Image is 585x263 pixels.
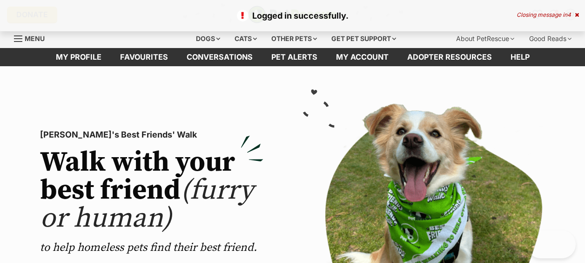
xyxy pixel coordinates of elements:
a: Help [501,48,539,66]
div: Get pet support [325,29,403,48]
a: conversations [177,48,262,66]
a: My account [327,48,398,66]
a: My profile [47,48,111,66]
span: (furry or human) [40,173,254,236]
a: Pet alerts [262,48,327,66]
div: Other pets [265,29,323,48]
a: Menu [14,29,51,46]
div: Good Reads [523,29,578,48]
a: Favourites [111,48,177,66]
iframe: Help Scout Beacon - Open [527,230,576,258]
p: to help homeless pets find their best friend. [40,240,263,255]
h2: Walk with your best friend [40,149,263,233]
div: Dogs [189,29,227,48]
span: Menu [25,35,45,42]
div: About PetRescue [450,29,521,48]
div: Cats [228,29,263,48]
a: Adopter resources [398,48,501,66]
p: [PERSON_NAME]'s Best Friends' Walk [40,128,263,141]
